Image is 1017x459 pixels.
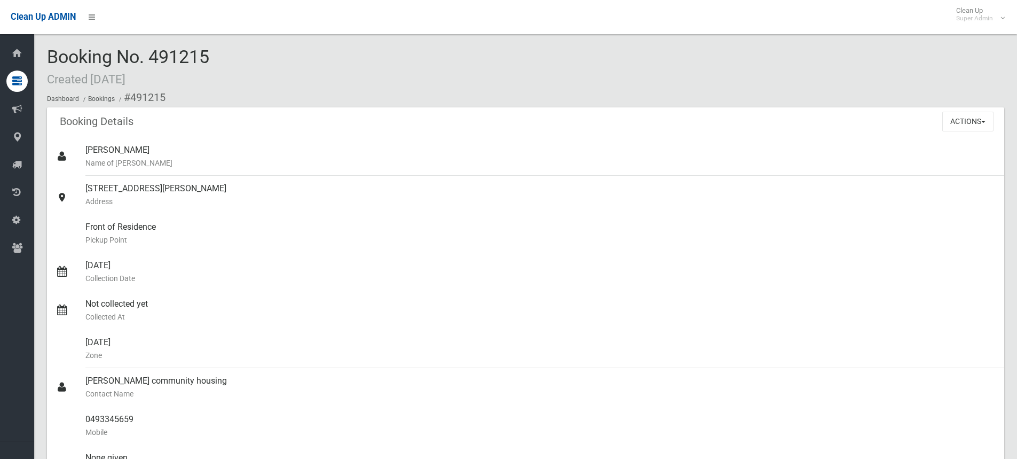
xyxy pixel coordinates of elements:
small: Contact Name [85,387,996,400]
div: Not collected yet [85,291,996,330]
li: #491215 [116,88,165,107]
small: Super Admin [956,14,993,22]
header: Booking Details [47,111,146,132]
small: Collection Date [85,272,996,285]
div: Front of Residence [85,214,996,253]
a: Dashboard [47,95,79,103]
small: Zone [85,349,996,362]
span: Clean Up [951,6,1004,22]
a: Bookings [88,95,115,103]
small: Mobile [85,426,996,439]
div: [PERSON_NAME] [85,137,996,176]
button: Actions [942,112,994,131]
small: Name of [PERSON_NAME] [85,157,996,169]
div: 0493345659 [85,407,996,445]
div: [PERSON_NAME] community housing [85,368,996,407]
div: [STREET_ADDRESS][PERSON_NAME] [85,176,996,214]
span: Booking No. 491215 [47,46,209,88]
span: Clean Up ADMIN [11,12,76,22]
small: Pickup Point [85,234,996,246]
small: Created [DATE] [47,72,125,86]
div: [DATE] [85,330,996,368]
div: [DATE] [85,253,996,291]
small: Collected At [85,310,996,323]
small: Address [85,195,996,208]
